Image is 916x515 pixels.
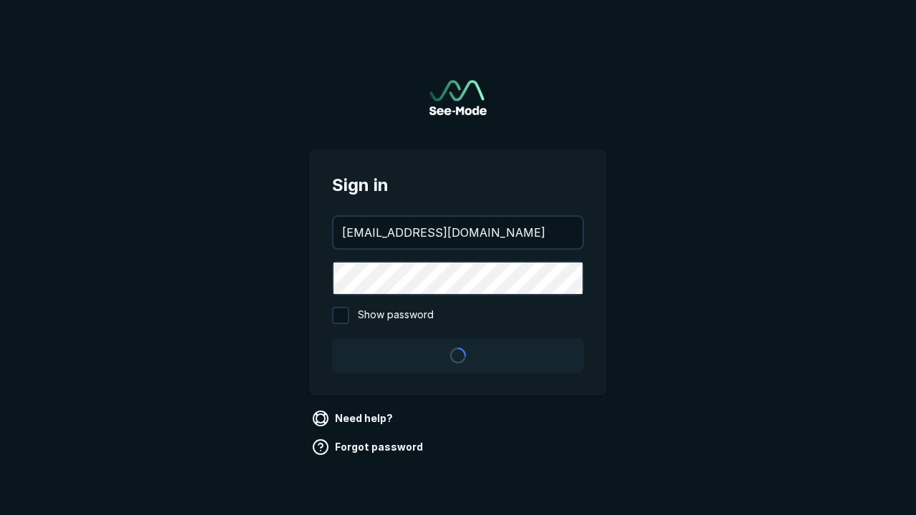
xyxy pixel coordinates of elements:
a: Need help? [309,407,399,430]
span: Sign in [332,172,584,198]
input: your@email.com [333,217,583,248]
span: Show password [358,307,434,324]
a: Forgot password [309,436,429,458]
a: Go to sign in [429,80,487,115]
img: See-Mode Logo [429,80,487,115]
